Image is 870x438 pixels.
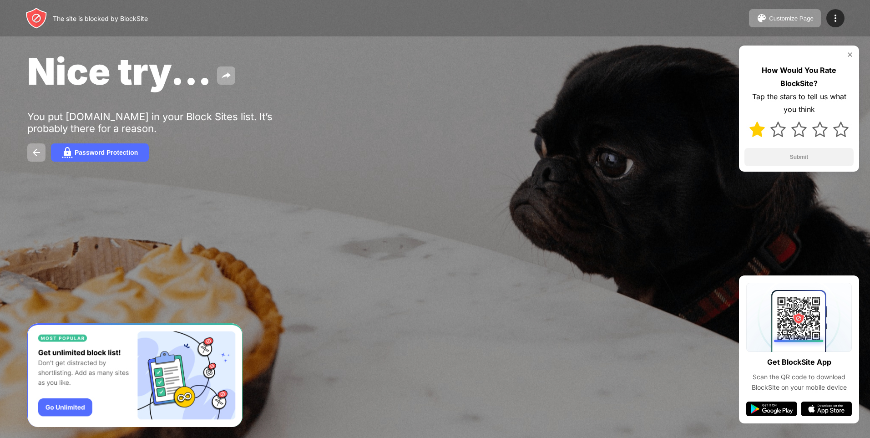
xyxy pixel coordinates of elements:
img: header-logo.svg [25,7,47,29]
iframe: Banner [27,323,243,428]
img: star-full.svg [749,122,765,137]
img: app-store.svg [801,402,852,416]
div: The site is blocked by BlockSite [53,15,148,22]
div: You put [DOMAIN_NAME] in your Block Sites list. It’s probably there for a reason. [27,111,309,134]
div: Get BlockSite App [767,356,831,369]
img: star.svg [812,122,828,137]
img: star.svg [770,122,786,137]
div: How Would You Rate BlockSite? [744,64,854,90]
img: star.svg [833,122,849,137]
div: Scan the QR code to download BlockSite on your mobile device [746,372,852,392]
img: share.svg [221,70,232,81]
button: Password Protection [51,143,149,162]
img: star.svg [791,122,807,137]
img: password.svg [62,147,73,158]
span: Nice try... [27,49,212,93]
div: Password Protection [75,149,138,156]
img: back.svg [31,147,42,158]
div: Tap the stars to tell us what you think [744,90,854,117]
img: qrcode.svg [746,283,852,352]
button: Customize Page [749,9,821,27]
button: Submit [744,148,854,166]
img: google-play.svg [746,402,797,416]
img: menu-icon.svg [830,13,841,24]
img: rate-us-close.svg [846,51,854,58]
img: pallet.svg [756,13,767,24]
div: Customize Page [769,15,814,22]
